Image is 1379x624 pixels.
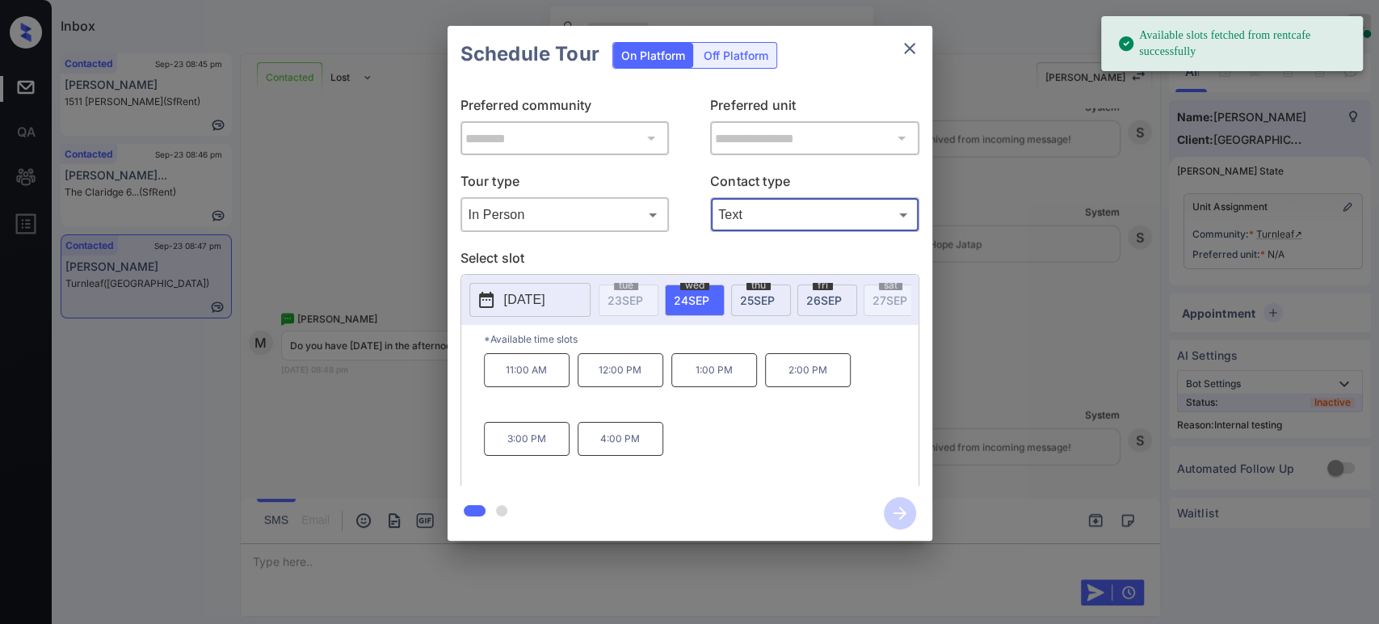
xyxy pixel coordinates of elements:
h2: Schedule Tour [448,26,612,82]
p: Preferred unit [710,95,919,121]
p: [DATE] [504,290,545,310]
p: *Available time slots [484,325,919,353]
span: wed [680,280,709,290]
span: fri [813,280,833,290]
p: 4:00 PM [578,422,663,456]
p: Contact type [710,171,919,197]
div: date-select [665,285,725,316]
p: Preferred community [460,95,670,121]
span: 26 SEP [806,293,842,307]
div: date-select [731,285,791,316]
div: date-select [797,285,857,316]
span: 24 SEP [674,293,709,307]
div: In Person [465,201,666,228]
button: [DATE] [469,283,591,317]
span: 25 SEP [740,293,775,307]
p: 3:00 PM [484,422,570,456]
p: Select slot [460,248,919,274]
p: 12:00 PM [578,353,663,387]
div: Text [714,201,915,228]
div: On Platform [613,43,693,68]
p: Tour type [460,171,670,197]
div: Available slots fetched from rentcafe successfully [1117,21,1350,66]
p: 2:00 PM [765,353,851,387]
button: close [893,32,926,65]
p: 11:00 AM [484,353,570,387]
div: Off Platform [696,43,776,68]
span: thu [746,280,771,290]
p: 1:00 PM [671,353,757,387]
